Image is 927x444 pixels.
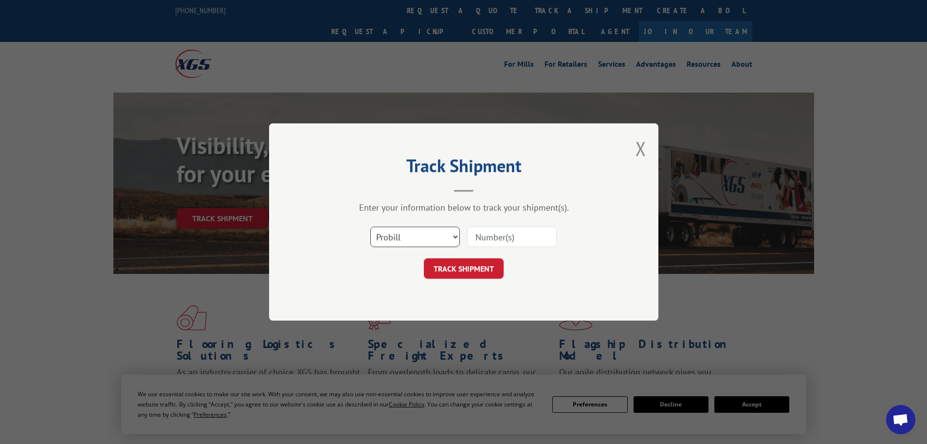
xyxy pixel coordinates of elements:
[318,202,610,213] div: Enter your information below to track your shipment(s).
[636,135,646,161] button: Close modal
[467,227,557,247] input: Number(s)
[318,159,610,177] h2: Track Shipment
[424,258,504,279] button: TRACK SHIPMENT
[886,405,915,434] div: Open chat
